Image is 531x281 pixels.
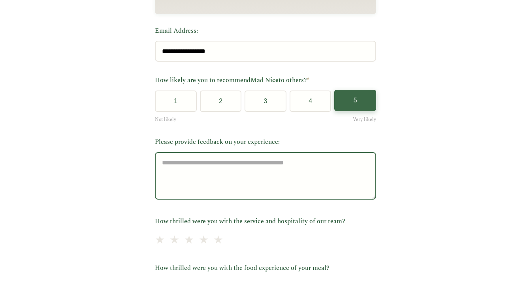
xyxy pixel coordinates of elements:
[200,91,242,112] button: 2
[155,26,376,36] label: Email Address:
[184,232,194,249] span: ★
[155,116,176,123] span: Not likely
[155,217,376,227] label: How thrilled were you with the service and hospitality of our team?
[155,91,197,112] button: 1
[199,232,209,249] span: ★
[155,75,376,86] label: How likely are you to recommend to others?
[155,137,376,147] label: Please provide feedback on your experience:
[290,91,331,112] button: 4
[155,263,376,273] label: How thrilled were you with the food experience of your meal?
[245,91,286,112] button: 3
[169,232,179,249] span: ★
[250,75,279,85] span: Mad Nice
[155,232,165,249] span: ★
[213,232,223,249] span: ★
[353,116,376,123] span: Very likely
[334,90,376,111] button: 5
